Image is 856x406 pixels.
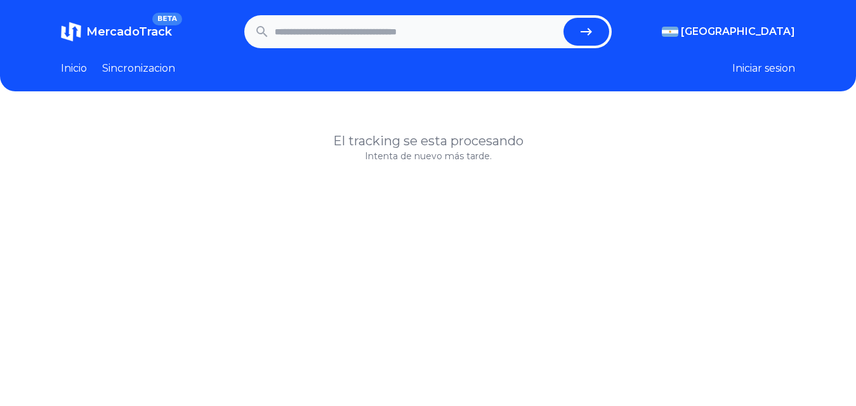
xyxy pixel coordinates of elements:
[152,13,182,25] span: BETA
[61,132,795,150] h1: El tracking se esta procesando
[681,24,795,39] span: [GEOGRAPHIC_DATA]
[732,61,795,76] button: Iniciar sesion
[61,22,81,42] img: MercadoTrack
[61,150,795,162] p: Intenta de nuevo más tarde.
[61,22,172,42] a: MercadoTrackBETA
[662,24,795,39] button: [GEOGRAPHIC_DATA]
[61,61,87,76] a: Inicio
[662,27,678,37] img: Argentina
[86,25,172,39] span: MercadoTrack
[102,61,175,76] a: Sincronizacion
